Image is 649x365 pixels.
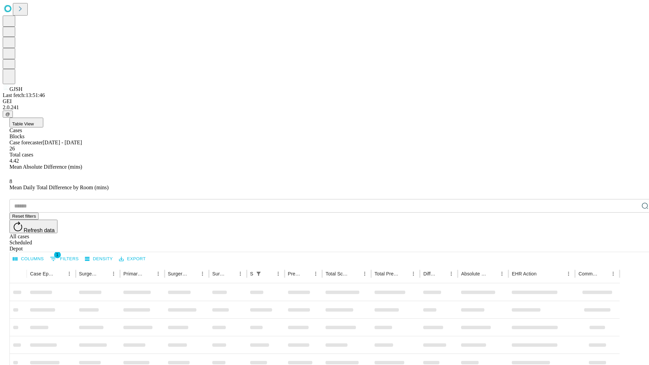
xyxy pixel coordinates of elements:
div: EHR Action [512,271,536,276]
div: 2.0.241 [3,104,646,111]
button: Sort [488,269,497,278]
span: Mean Absolute Difference (mins) [9,164,82,170]
button: Menu [153,269,163,278]
span: Refresh data [24,227,55,233]
button: Show filters [254,269,263,278]
button: Menu [447,269,456,278]
button: Select columns [11,254,46,264]
button: Sort [437,269,447,278]
button: Reset filters [9,213,39,220]
div: Case Epic Id [30,271,54,276]
span: Table View [12,121,34,126]
button: Sort [264,269,273,278]
span: Mean Daily Total Difference by Room (mins) [9,185,109,190]
button: Sort [599,269,608,278]
button: Menu [497,269,507,278]
button: Sort [226,269,236,278]
button: Menu [198,269,207,278]
span: GJSH [9,86,22,92]
span: @ [5,112,10,117]
button: Menu [564,269,573,278]
div: GEI [3,98,646,104]
button: Menu [409,269,418,278]
span: Last fetch: 13:51:46 [3,92,45,98]
span: 8 [9,178,12,184]
span: 4.42 [9,158,19,164]
span: Total cases [9,152,33,157]
span: Reset filters [12,214,36,219]
button: Sort [55,269,65,278]
button: Sort [302,269,311,278]
button: Menu [360,269,369,278]
button: Menu [273,269,283,278]
span: Case forecaster [9,140,43,145]
button: Table View [9,118,43,127]
button: Export [117,254,147,264]
div: Primary Service [123,271,143,276]
button: Sort [144,269,153,278]
span: 26 [9,146,15,151]
div: Surgeon Name [79,271,99,276]
div: Total Scheduled Duration [326,271,350,276]
span: [DATE] - [DATE] [43,140,82,145]
div: Absolute Difference [461,271,487,276]
div: Difference [423,271,436,276]
button: Menu [311,269,320,278]
button: Sort [537,269,547,278]
button: @ [3,111,13,118]
button: Refresh data [9,220,57,233]
div: Scheduled In Room Duration [250,271,253,276]
span: 1 [54,251,61,258]
button: Menu [65,269,74,278]
button: Sort [351,269,360,278]
div: Comments [578,271,598,276]
button: Menu [236,269,245,278]
button: Sort [188,269,198,278]
button: Density [83,254,115,264]
button: Sort [99,269,109,278]
button: Sort [399,269,409,278]
div: 1 active filter [254,269,263,278]
div: Surgery Date [212,271,225,276]
div: Predicted In Room Duration [288,271,301,276]
div: Total Predicted Duration [375,271,399,276]
div: Surgery Name [168,271,188,276]
button: Show filters [48,253,80,264]
button: Menu [608,269,618,278]
button: Menu [109,269,118,278]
